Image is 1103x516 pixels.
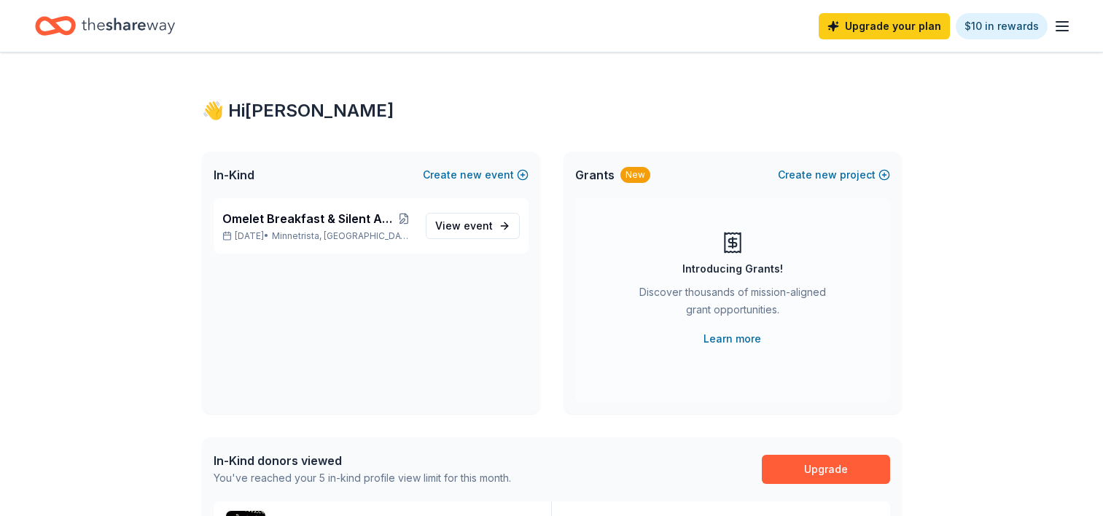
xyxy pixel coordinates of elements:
[272,230,413,242] span: Minnetrista, [GEOGRAPHIC_DATA]
[956,13,1048,39] a: $10 in rewards
[778,166,890,184] button: Createnewproject
[202,99,902,122] div: 👋 Hi [PERSON_NAME]
[214,452,511,469] div: In-Kind donors viewed
[426,213,520,239] a: View event
[214,166,254,184] span: In-Kind
[819,13,950,39] a: Upgrade your plan
[214,469,511,487] div: You've reached your 5 in-kind profile view limit for this month.
[762,455,890,484] a: Upgrade
[682,260,783,278] div: Introducing Grants!
[460,166,482,184] span: new
[222,210,395,227] span: Omelet Breakfast & Silent Auction Fundraiser
[620,167,650,183] div: New
[703,330,761,348] a: Learn more
[575,166,615,184] span: Grants
[464,219,493,232] span: event
[435,217,493,235] span: View
[634,284,832,324] div: Discover thousands of mission-aligned grant opportunities.
[222,230,414,242] p: [DATE] •
[815,166,837,184] span: new
[423,166,529,184] button: Createnewevent
[35,9,175,43] a: Home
